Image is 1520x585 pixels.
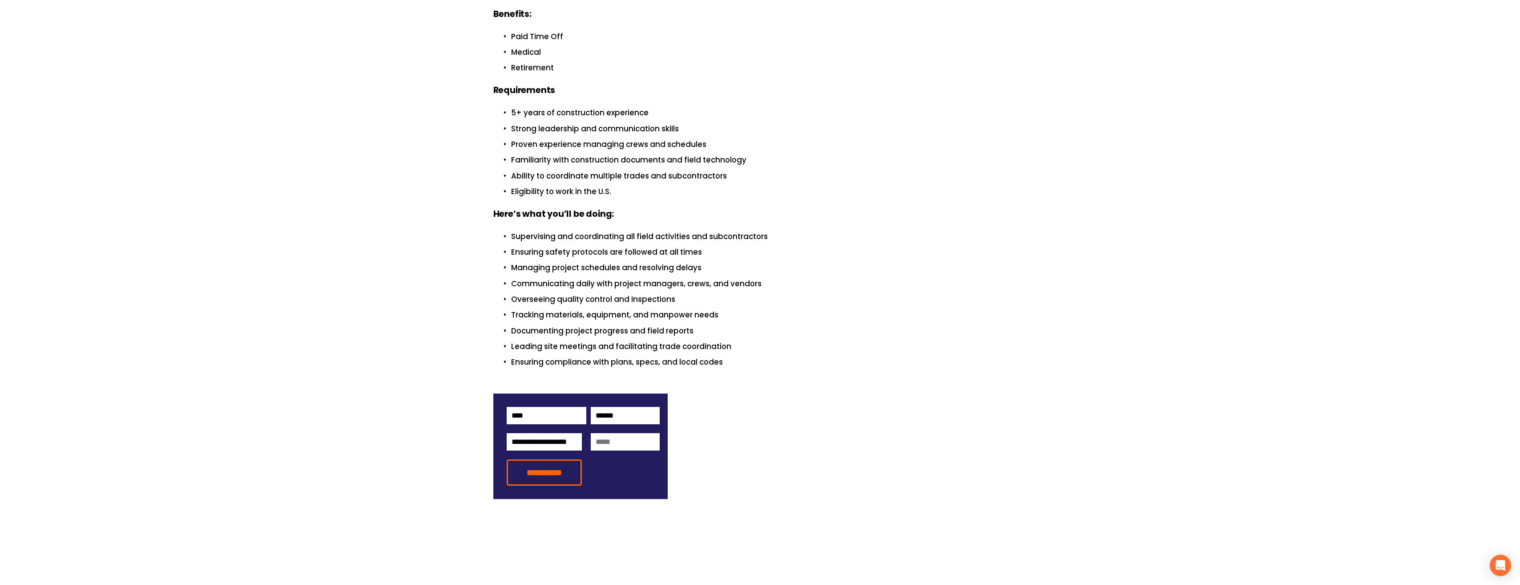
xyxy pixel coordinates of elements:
[511,309,1027,321] p: Tracking materials, equipment, and manpower needs
[511,325,1027,337] p: Documenting project progress and field reports
[511,62,1027,74] p: Retirement
[493,208,614,220] strong: Here’s what you’ll be doing:
[511,341,1027,353] p: Leading site meetings and facilitating trade coordination
[511,31,1027,43] p: Paid Time Off
[511,154,1027,166] p: Familiarity with construction documents and field technology
[511,231,1027,243] p: Supervising and coordinating all field activities and subcontractors
[511,186,1027,198] p: Eligibility to work in the U.S.
[511,356,1027,368] p: Ensuring compliance with plans, specs, and local codes
[511,262,1027,274] p: Managing project schedules and resolving delays
[493,8,532,20] strong: Benefits:
[511,293,1027,305] p: Overseeing quality control and inspections
[511,123,1027,135] p: Strong leadership and communication skills
[511,46,1027,58] p: Medical
[511,170,1027,182] p: Ability to coordinate multiple trades and subcontractors
[511,107,1027,119] p: 5+ years of construction experience
[493,84,556,96] strong: Requirements
[1490,555,1511,576] div: Open Intercom Messenger
[511,138,1027,150] p: Proven experience managing crews and schedules
[511,278,1027,290] p: Communicating daily with project managers, crews, and vendors
[511,246,1027,258] p: Ensuring safety protocols are followed at all times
